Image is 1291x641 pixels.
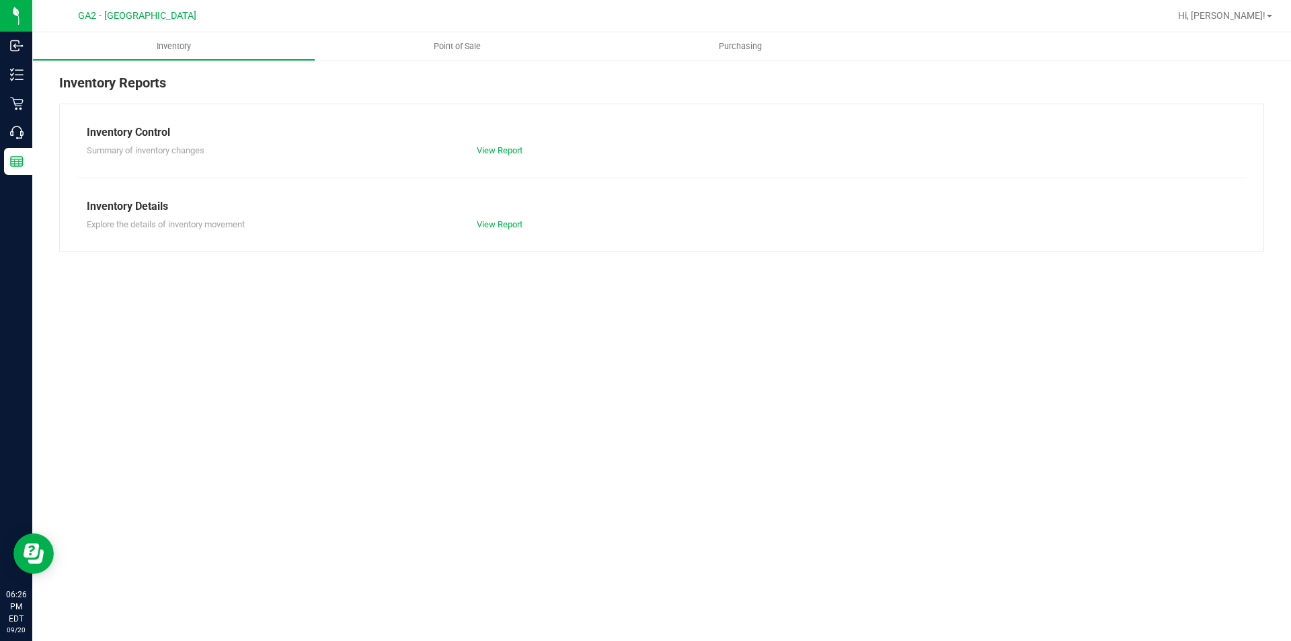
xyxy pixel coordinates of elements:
[10,126,24,139] inline-svg: Call Center
[6,625,26,635] p: 09/20
[87,219,245,229] span: Explore the details of inventory movement
[416,40,499,52] span: Point of Sale
[10,39,24,52] inline-svg: Inbound
[13,533,54,574] iframe: Resource center
[87,124,1237,141] div: Inventory Control
[10,97,24,110] inline-svg: Retail
[477,219,522,229] a: View Report
[59,73,1264,104] div: Inventory Reports
[87,145,204,155] span: Summary of inventory changes
[598,32,882,61] a: Purchasing
[32,32,315,61] a: Inventory
[78,10,196,22] span: GA2 - [GEOGRAPHIC_DATA]
[6,589,26,625] p: 06:26 PM EDT
[477,145,522,155] a: View Report
[315,32,598,61] a: Point of Sale
[139,40,209,52] span: Inventory
[701,40,780,52] span: Purchasing
[10,68,24,81] inline-svg: Inventory
[1178,10,1265,21] span: Hi, [PERSON_NAME]!
[87,198,1237,215] div: Inventory Details
[10,155,24,168] inline-svg: Reports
